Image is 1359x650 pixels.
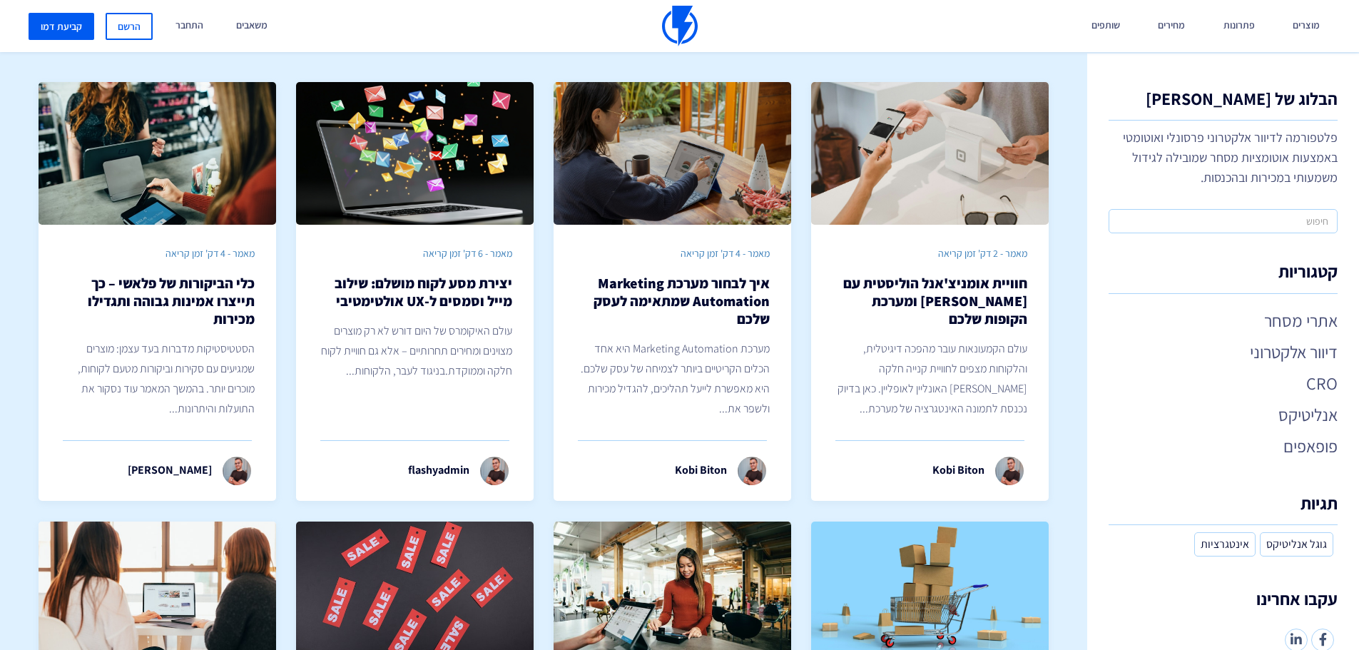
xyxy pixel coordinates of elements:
[408,462,469,479] p: flashyadmin
[811,82,1048,501] a: מאמר - 2 דק' זמן קריאה חוויית אומניצ'אנל הוליסטית עם [PERSON_NAME] ומערכת הקופות שלכם עולם הקמעונ...
[128,462,212,479] p: [PERSON_NAME]
[166,247,255,260] span: מאמר - 4 דק' זמן קריאה
[1109,434,1338,458] a: פופאפים
[1109,340,1338,364] a: דיוור אלקטרוני
[29,13,94,40] a: קביעת דמו
[938,247,1027,260] span: מאמר - 2 דק' זמן קריאה
[317,321,511,381] p: עולם האיקומרס של היום דורש לא רק מוצרים מצוינים ומחירים תחרותיים – אלא גם חוויית לקוח חלקה וממוקד...
[39,82,275,501] a: מאמר - 4 דק' זמן קריאה כלי הביקורות של פלאשי – כך תייצרו אמינות גבוהה ותגדילו מכירות הסטטיסטיקות ...
[675,462,727,479] p: Kobi Biton
[1109,589,1338,621] h4: עקבו אחרינו
[296,82,533,501] a: מאמר - 6 דק' זמן קריאה יצירת מסע לקוח מושלם: שילוב מייל וסמסים ל-UX אולטימטיבי עולם האיקומרס של ה...
[317,275,511,310] h2: יצירת מסע לקוח מושלם: שילוב מייל וסמסים ל-UX אולטימטיבי
[554,82,790,501] a: מאמר - 4 דק' זמן קריאה איך לבחור מערכת Marketing Automation שמתאימה לעסק שלכם מערכת Marketing Aut...
[1109,402,1338,427] a: אנליטיקס
[60,275,254,328] h2: כלי הביקורות של פלאשי – כך תייצרו אמינות גבוהה ותגדילו מכירות
[423,247,512,260] span: מאמר - 6 דק' זמן קריאה
[1109,262,1338,293] h4: קטגוריות
[1194,532,1256,557] a: אינטגרציות
[681,247,770,260] span: מאמר - 4 דק' זמן קריאה
[833,339,1027,419] p: עולם הקמעונאות עובר מהפכה דיגיטלית, והלקוחות מצפים לחוויית קנייה חלקה [PERSON_NAME] האונליין לאופ...
[1109,128,1338,188] p: פלטפורמה לדיוור אלקטרוני פרסונלי ואוטומטי באמצעות אוטומציות מסחר שמובילה לגידול משמעותי במכירות ו...
[833,275,1027,328] h2: חוויית אומניצ'אנל הוליסטית עם [PERSON_NAME] ומערכת הקופות שלכם
[1260,532,1333,557] a: גוגל אנליטיקס
[1109,371,1338,395] a: CRO
[1109,494,1338,525] h4: תגיות
[1109,308,1338,332] a: אתרי מסחר
[575,339,769,419] p: מערכת Marketing Automation היא אחד הכלים הקריטיים ביותר לצמיחה של עסק שלכם. היא מאפשרת לייעל תהלי...
[106,13,153,40] a: הרשם
[60,339,254,419] p: הסטטיסטיקות מדברות בעד עצמן: מוצרים שמגיעים עם סקירות וביקורות מטעם לקוחות, מוכרים יותר. בהמשך המ...
[575,275,769,328] h2: איך לבחור מערכת Marketing Automation שמתאימה לעסק שלכם
[932,462,984,479] p: Kobi Biton
[1109,89,1338,121] h1: הבלוג של [PERSON_NAME]
[1109,209,1338,233] input: חיפוש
